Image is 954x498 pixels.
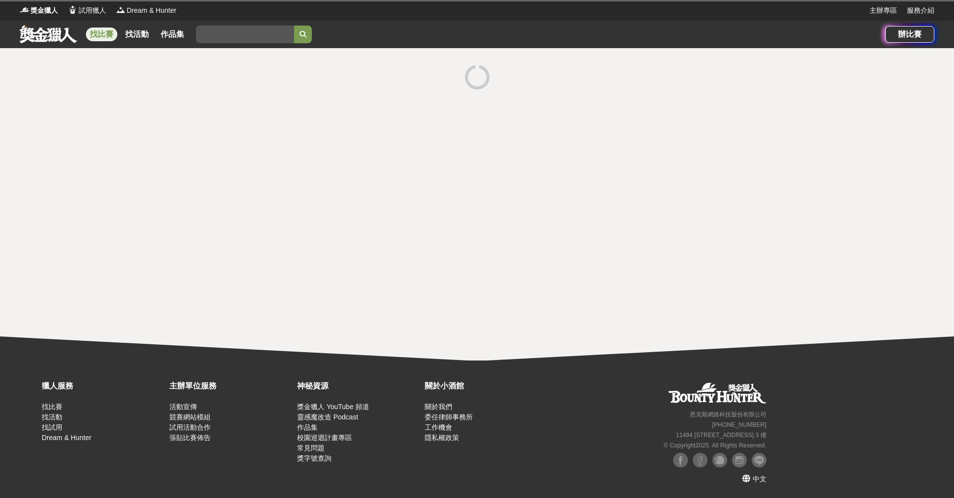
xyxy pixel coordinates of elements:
[42,413,62,421] a: 找活動
[676,432,766,439] small: 11494 [STREET_ADDRESS] 3 樓
[121,28,153,41] a: 找活動
[79,5,106,16] span: 試用獵人
[297,454,331,462] a: 獎字號查詢
[127,5,176,16] span: Dream & Hunter
[68,5,78,15] img: Logo
[169,434,211,442] a: 張貼比賽佈告
[20,5,29,15] img: Logo
[673,453,688,468] img: Facebook
[732,453,747,468] img: Instagram
[42,434,91,442] a: Dream & Hunter
[116,5,126,15] img: Logo
[690,411,766,418] small: 恩克斯網路科技股份有限公司
[712,453,727,468] img: Plurk
[664,442,766,449] small: © Copyright 2025 . All Rights Reserved.
[297,444,325,452] a: 常見問題
[752,453,766,468] img: LINE
[425,434,459,442] a: 隱私權政策
[870,5,897,16] a: 主辦專區
[169,403,197,411] a: 活動宣傳
[753,475,766,483] span: 中文
[297,434,352,442] a: 校園巡迴計畫專區
[20,5,58,16] a: Logo獎金獵人
[157,28,188,41] a: 作品集
[425,423,452,431] a: 工作機會
[712,421,766,428] small: [PHONE_NUMBER]
[42,423,62,431] a: 找試用
[297,403,369,411] a: 獎金獵人 YouTube 頻道
[425,380,547,392] div: 關於小酒館
[68,5,106,16] a: Logo試用獵人
[885,26,934,43] a: 辦比賽
[693,453,708,468] img: Facebook
[169,423,211,431] a: 試用活動合作
[42,380,164,392] div: 獵人服務
[30,5,58,16] span: 獎金獵人
[297,423,318,431] a: 作品集
[425,403,452,411] a: 關於我們
[907,5,934,16] a: 服務介紹
[116,5,176,16] a: LogoDream & Hunter
[169,413,211,421] a: 競賽網站模組
[425,413,473,421] a: 委任律師事務所
[297,413,358,421] a: 靈感魔改造 Podcast
[42,403,62,411] a: 找比賽
[169,380,292,392] div: 主辦單位服務
[297,380,420,392] div: 神秘資源
[86,28,117,41] a: 找比賽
